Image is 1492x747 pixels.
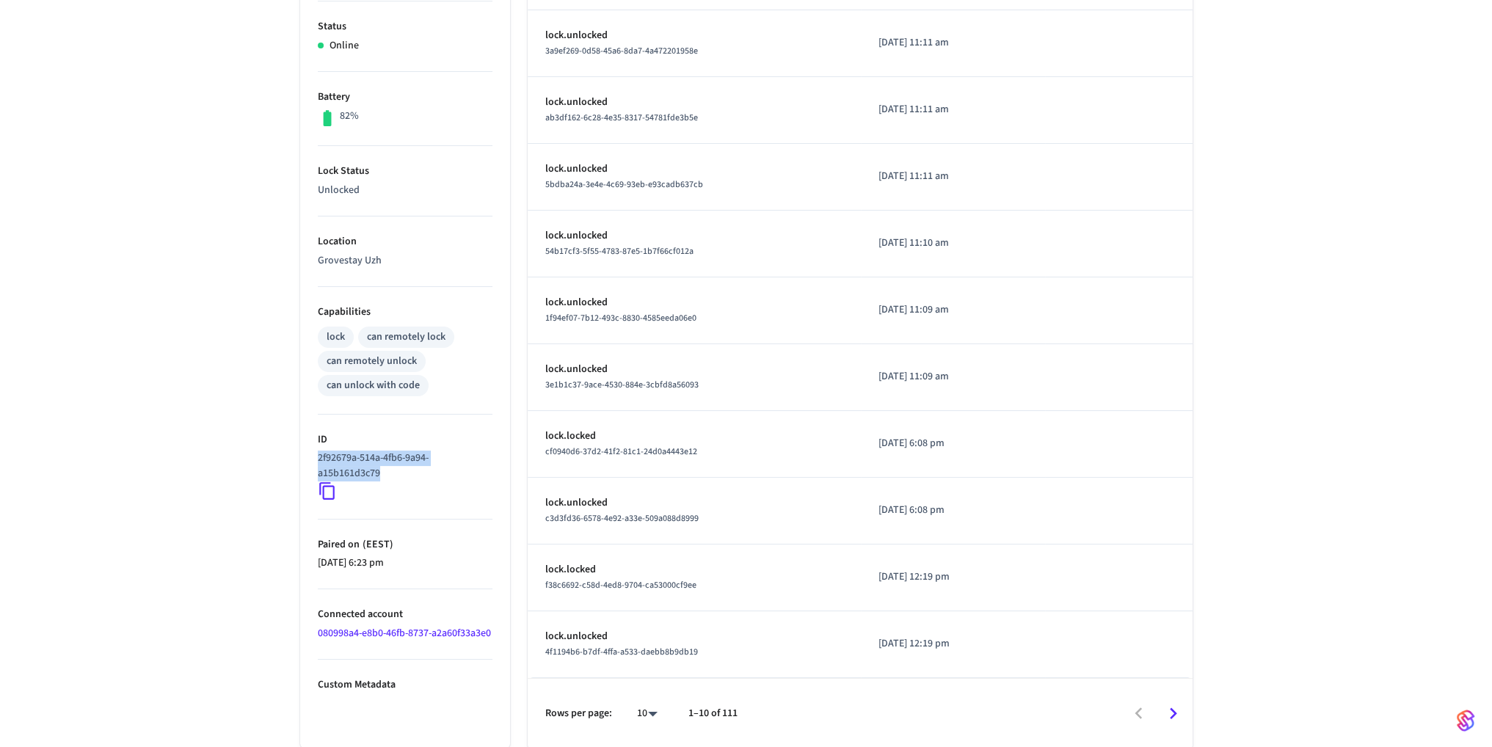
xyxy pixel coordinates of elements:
[1457,709,1474,732] img: SeamLogoGradient.69752ec5.svg
[330,38,359,54] p: Online
[318,234,492,249] p: Location
[367,329,445,345] div: can remotely lock
[318,626,491,641] a: 080998a4-e8b0-46fb-8737-a2a60f33a3e0
[545,245,694,258] span: 54b17cf3-5f55-4783-87e5-1b7f66cf012a
[545,178,703,191] span: 5bdba24a-3e4e-4c69-93eb-e93cadb637cb
[545,495,844,511] p: lock.unlocked
[545,362,844,377] p: lock.unlocked
[688,706,738,721] p: 1–10 of 111
[630,703,665,724] div: 10
[878,569,1027,585] p: [DATE] 12:19 pm
[878,236,1027,251] p: [DATE] 11:10 am
[318,183,492,198] p: Unlocked
[878,302,1027,318] p: [DATE] 11:09 am
[327,354,417,369] div: can remotely unlock
[878,503,1027,518] p: [DATE] 6:08 pm
[878,169,1027,184] p: [DATE] 11:11 am
[318,607,492,622] p: Connected account
[327,329,345,345] div: lock
[878,636,1027,652] p: [DATE] 12:19 pm
[545,95,844,110] p: lock.unlocked
[545,629,844,644] p: lock.unlocked
[318,432,492,448] p: ID
[545,706,612,721] p: Rows per page:
[545,28,844,43] p: lock.unlocked
[545,45,698,57] span: 3a9ef269-0d58-45a6-8da7-4a472201958e
[545,445,697,458] span: cf0940d6-37d2-41f2-81c1-24d0a4443e12
[360,537,393,552] span: ( EEST )
[545,562,844,577] p: lock.locked
[545,646,698,658] span: 4f1194b6-b7df-4ffa-a533-daebb8b9db19
[545,579,696,591] span: f38c6692-c58d-4ed8-9704-ca53000cf9ee
[318,537,492,553] p: Paired on
[878,35,1027,51] p: [DATE] 11:11 am
[545,379,699,391] span: 3e1b1c37-9ace-4530-884e-3cbfd8a56093
[318,164,492,179] p: Lock Status
[878,436,1027,451] p: [DATE] 6:08 pm
[318,90,492,105] p: Battery
[878,369,1027,385] p: [DATE] 11:09 am
[318,19,492,34] p: Status
[545,312,696,324] span: 1f94ef07-7b12-493c-8830-4585eeda06e0
[327,378,420,393] div: can unlock with code
[545,512,699,525] span: c3d3fd36-6578-4e92-a33e-509a088d8999
[545,429,844,444] p: lock.locked
[545,228,844,244] p: lock.unlocked
[545,295,844,310] p: lock.unlocked
[318,677,492,693] p: Custom Metadata
[878,102,1027,117] p: [DATE] 11:11 am
[545,112,698,124] span: ab3df162-6c28-4e35-8317-54781fde3b5e
[340,109,359,124] p: 82%
[318,555,492,571] p: [DATE] 6:23 pm
[1156,696,1190,731] button: Go to next page
[318,451,487,481] p: 2f92679a-514a-4fb6-9a94-a15b161d3c79
[318,253,492,269] p: Grovestay Uzh
[318,305,492,320] p: Capabilities
[545,161,844,177] p: lock.unlocked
